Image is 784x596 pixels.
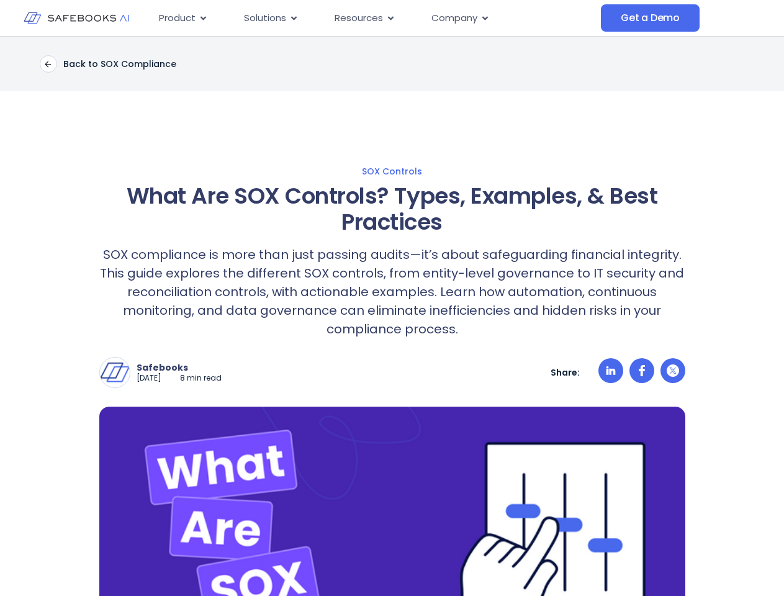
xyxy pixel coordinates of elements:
span: Product [159,11,196,25]
nav: Menu [149,6,601,30]
a: Get a Demo [601,4,700,32]
span: Solutions [244,11,286,25]
span: Company [431,11,477,25]
span: Resources [335,11,383,25]
img: Safebooks [100,358,130,387]
a: Back to SOX Compliance [40,55,176,73]
p: SOX compliance is more than just passing audits—it’s about safeguarding financial integrity. This... [99,245,685,338]
p: Share: [551,367,580,378]
p: Back to SOX Compliance [63,58,176,70]
p: Safebooks [137,362,222,373]
h1: What Are SOX Controls? Types, Examples, & Best Practices [99,183,685,235]
a: SOX Controls [12,166,772,177]
p: [DATE] [137,373,161,384]
p: 8 min read [180,373,222,384]
div: Menu Toggle [149,6,601,30]
span: Get a Demo [621,12,680,24]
